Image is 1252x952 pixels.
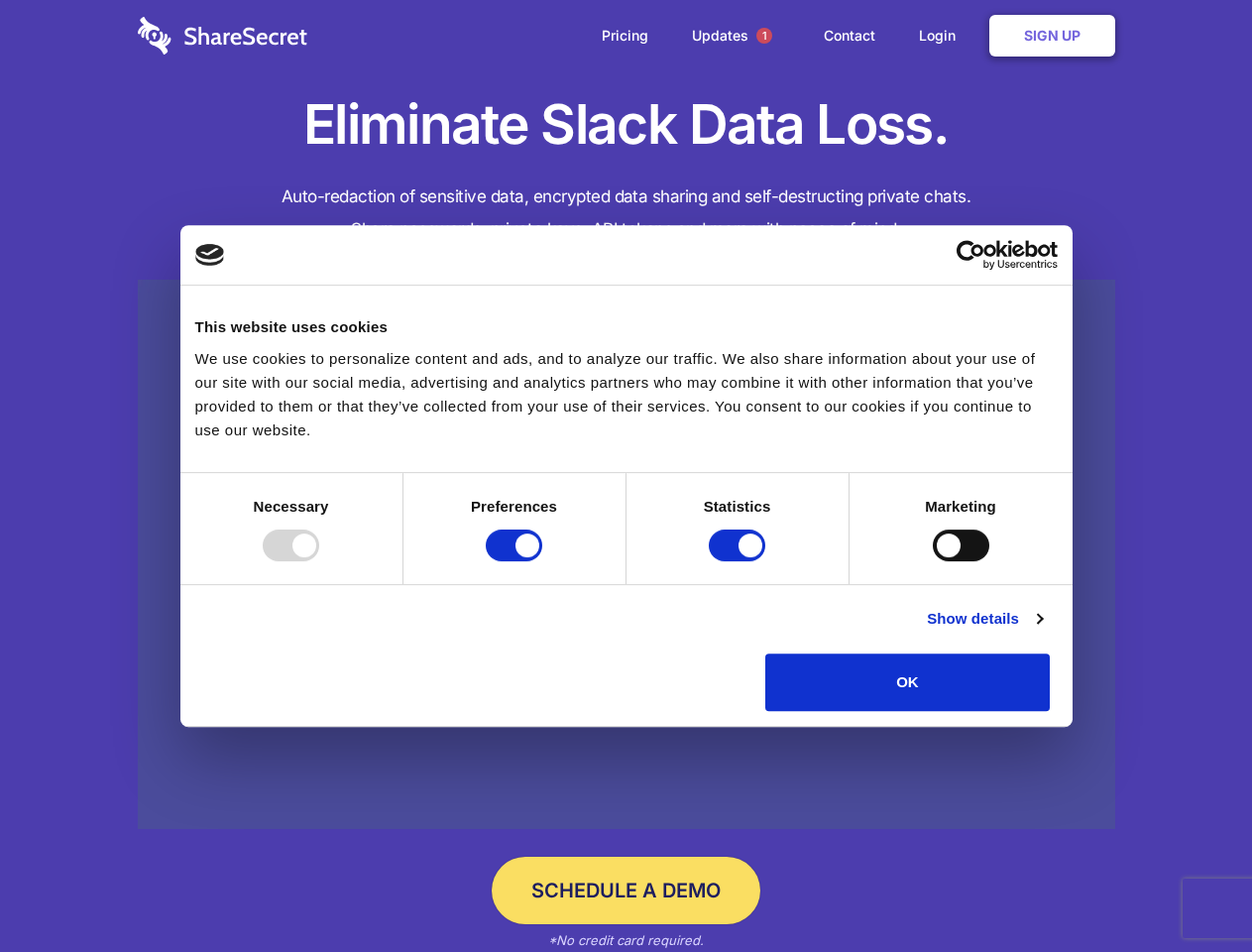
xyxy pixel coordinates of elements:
a: Usercentrics Cookiebot - opens in a new window [884,240,1058,270]
h4: Auto-redaction of sensitive data, encrypted data sharing and self-destructing private chats. Shar... [138,180,1115,246]
img: logo [195,244,225,266]
img: logo-wordmark-white-trans-d4663122ce5f474addd5e946df7df03e33cb6a1c49d2221995e7729f52c070b2.svg [138,17,307,55]
a: Show details [927,607,1042,631]
h1: Eliminate Slack Data Loss. [138,89,1115,161]
strong: Statistics [704,498,771,515]
a: Wistia video thumbnail [138,280,1115,830]
div: We use cookies to personalize content and ads, and to analyze our traffic. We also share informat... [195,347,1058,442]
span: 1 [756,28,772,44]
strong: Preferences [471,498,557,515]
div: This website uses cookies [195,315,1058,339]
a: Pricing [582,5,668,66]
a: Login [899,5,985,66]
strong: Necessary [254,498,329,515]
button: OK [765,654,1050,711]
a: Sign Up [989,15,1115,57]
strong: Marketing [925,498,996,515]
em: *No credit card required. [548,932,704,948]
a: Contact [804,5,895,66]
a: Schedule a Demo [492,857,760,924]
